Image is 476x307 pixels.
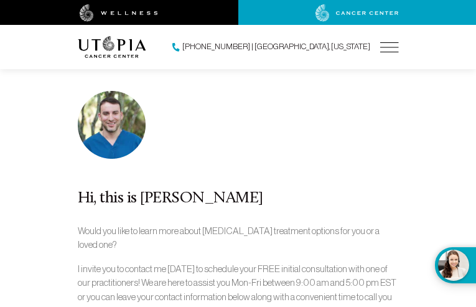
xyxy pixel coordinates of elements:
[78,91,146,159] img: photo
[182,41,370,53] span: [PHONE_NUMBER] | [GEOGRAPHIC_DATA], [US_STATE]
[380,42,399,52] img: icon-hamburger
[78,189,399,209] div: Hi, this is [PERSON_NAME]
[78,36,146,58] img: logo
[172,41,370,54] a: [PHONE_NUMBER] | [GEOGRAPHIC_DATA], [US_STATE]
[78,224,399,252] p: Would you like to learn more about [MEDICAL_DATA] treatment options for you or a loved one?
[80,4,158,22] img: wellness
[315,4,399,22] img: cancer center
